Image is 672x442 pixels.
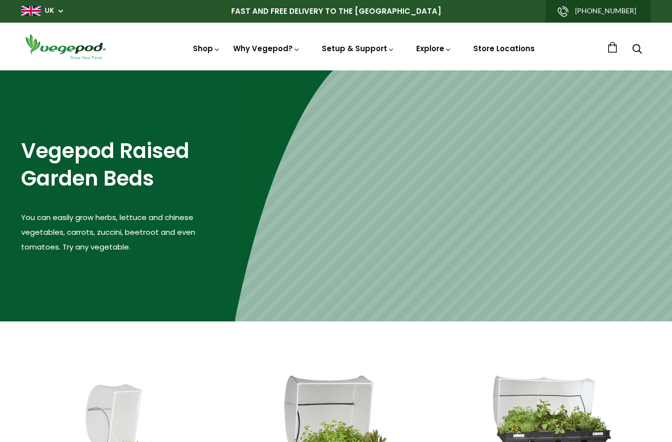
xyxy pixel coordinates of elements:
a: Search [632,45,642,55]
img: gb_large.png [21,6,41,16]
a: Shop [193,43,220,54]
a: Setup & Support [322,43,395,54]
a: Store Locations [473,43,535,54]
p: You can easily grow herbs, lettuce and chinese vegetables, carrots, zuccini, beetroot and even to... [21,210,235,254]
img: Vegepod [21,32,110,61]
a: UK [45,6,54,16]
h2: Vegepod Raised Garden Beds [21,137,235,193]
a: Why Vegepod? [233,43,300,54]
a: Explore [416,43,452,54]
